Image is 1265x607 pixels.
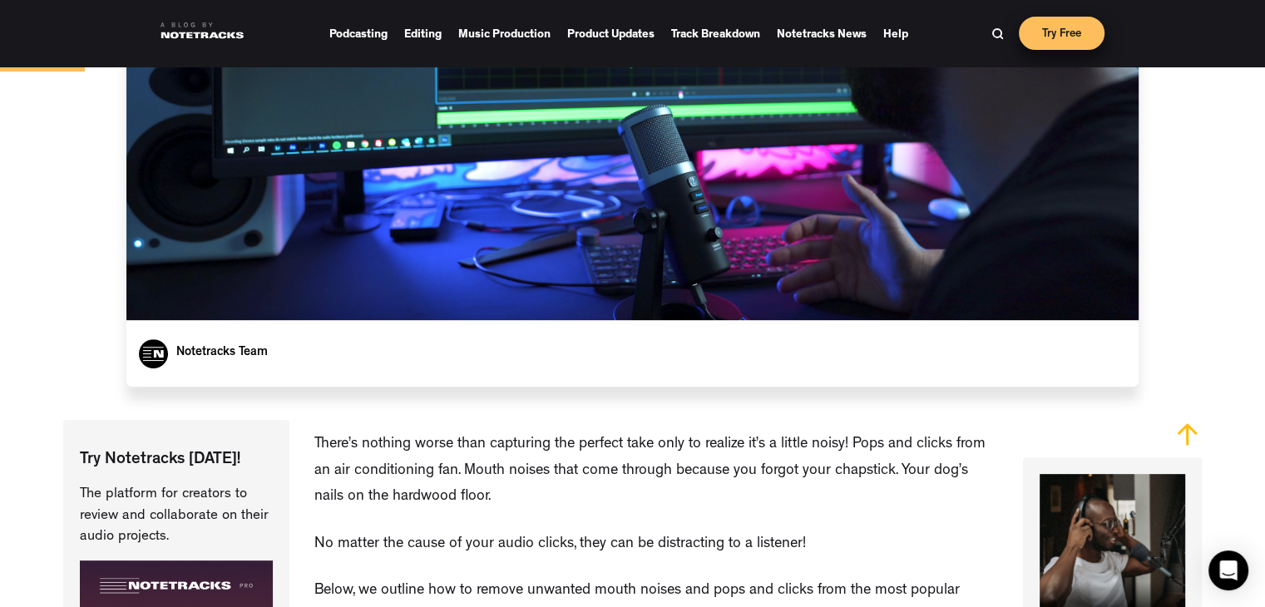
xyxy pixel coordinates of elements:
a: Podcasting [329,22,388,46]
a: Product Updates [567,22,655,46]
p: There’s nothing worse than capturing the perfect take only to realize it’s a little noisy! Pops a... [314,432,999,511]
a: Track Breakdown [671,22,760,46]
p: The platform for creators to review and collaborate on their audio projects. [80,484,273,548]
p: Try Notetracks [DATE]! [80,449,273,471]
p: No matter the cause of your audio clicks, they can be distracting to a listener! [314,532,806,559]
a: Notetracks News [777,22,867,46]
a: Notetracks Team [176,347,268,359]
div: Open Intercom Messenger [1208,550,1248,590]
a: Help [883,22,908,46]
a: Editing [404,22,442,46]
a: Music Production [458,22,551,46]
img: Search Bar [991,27,1004,40]
a: Try Free [1019,17,1104,50]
